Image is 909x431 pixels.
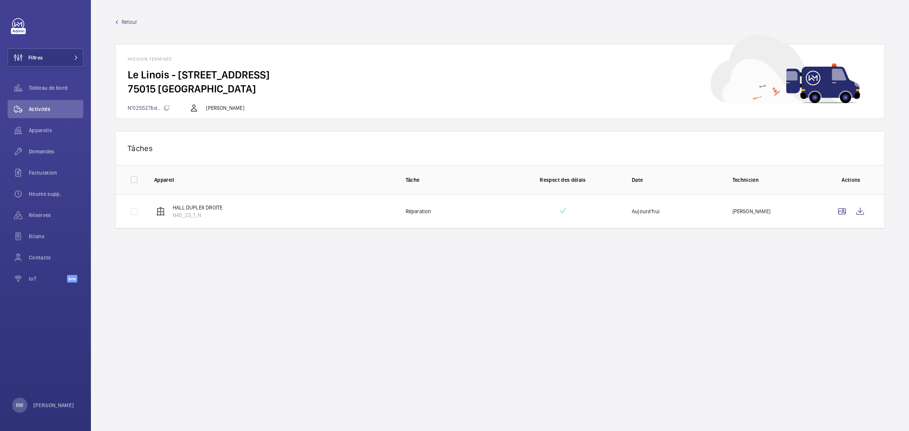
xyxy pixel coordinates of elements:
img: elevator.svg [156,207,165,216]
span: Réserves [29,211,83,219]
p: Appareil [154,176,394,184]
span: Activités [29,105,83,113]
p: Tâche [406,176,494,184]
p: Respect des délais [506,176,620,184]
span: Tableau de bord [29,84,83,92]
button: Filtres [8,48,83,67]
span: Beta [67,275,77,283]
span: Facturation [29,169,83,176]
p: Réparation [406,208,431,215]
span: Demandes [29,148,83,155]
p: Date [632,176,720,184]
p: [PERSON_NAME] [206,104,244,112]
span: Contacts [29,254,83,261]
span: Filtres [28,54,43,61]
h2: Le Linois - [STREET_ADDRESS] [128,68,872,82]
span: N°025527bd... [128,105,170,111]
span: Bilans [29,233,83,240]
p: Technicien [733,176,821,184]
p: RW [16,401,23,409]
h1: Mission terminée [128,56,872,62]
span: Retour [122,18,137,26]
p: Actions [833,176,869,184]
img: car delivery [711,35,860,103]
p: N40_23_1_N [173,211,222,219]
p: HALL DUPLEX DROITE [173,204,222,211]
span: Heures supp. [29,190,83,198]
p: [PERSON_NAME] [33,401,74,409]
span: IoT [29,275,67,283]
p: [PERSON_NAME] [733,208,770,215]
p: Tâches [128,144,872,153]
span: Appareils [29,126,83,134]
h2: 75015 [GEOGRAPHIC_DATA] [128,82,872,96]
p: Aujourd'hui [632,208,660,215]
